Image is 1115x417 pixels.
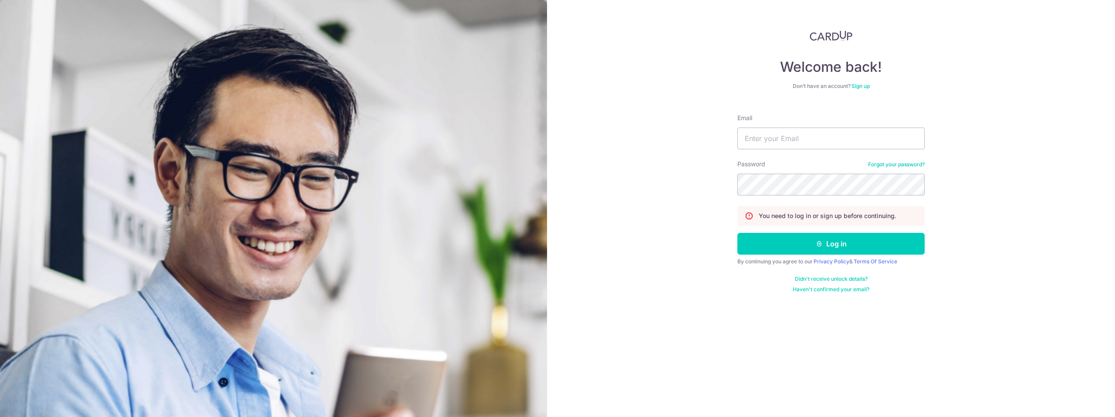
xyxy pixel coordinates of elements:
p: You need to log in or sign up before continuing. [759,212,896,220]
input: Enter your Email [737,128,925,149]
div: By continuing you agree to our & [737,258,925,265]
label: Password [737,160,765,168]
div: Don’t have an account? [737,83,925,90]
a: Terms Of Service [854,258,897,265]
a: Forgot your password? [868,161,925,168]
a: Haven't confirmed your email? [793,286,869,293]
a: Sign up [851,83,870,89]
a: Privacy Policy [814,258,849,265]
h4: Welcome back! [737,58,925,76]
button: Log in [737,233,925,255]
a: Didn't receive unlock details? [795,276,868,282]
label: Email [737,114,752,122]
img: CardUp Logo [810,30,852,41]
